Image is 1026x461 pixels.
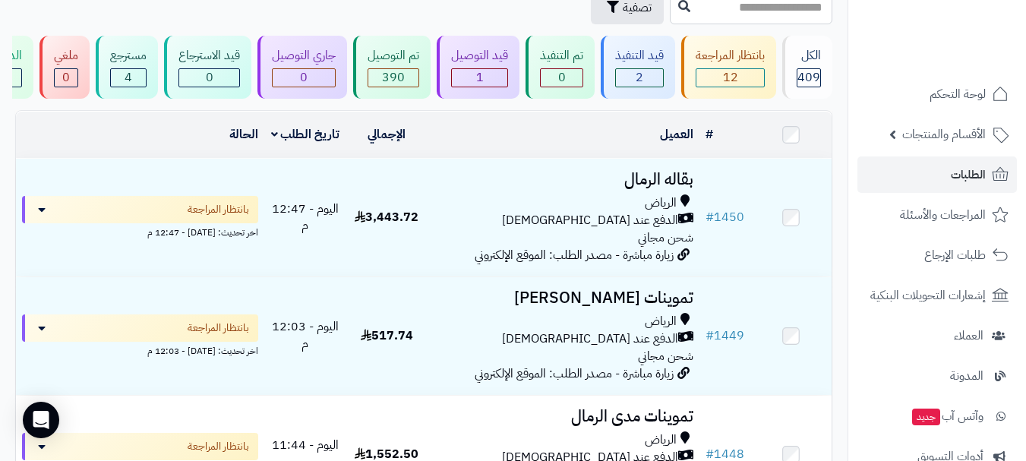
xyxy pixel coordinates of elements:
a: #1450 [706,208,744,226]
div: اخر تحديث: [DATE] - 12:03 م [22,342,258,358]
a: العملاء [857,317,1017,354]
div: Open Intercom Messenger [23,402,59,438]
span: # [706,327,714,345]
div: قيد الاسترجاع [178,47,240,65]
span: 517.74 [361,327,413,345]
span: زيارة مباشرة - مصدر الطلب: الموقع الإلكتروني [475,246,674,264]
a: تم التوصيل 390 [350,36,434,99]
span: الرياض [645,313,677,330]
span: شحن مجاني [638,347,693,365]
h3: تموينات [PERSON_NAME] [434,289,693,307]
img: logo-2.png [923,41,1012,73]
div: 0 [273,69,335,87]
span: بانتظار المراجعة [188,439,249,454]
div: 1 [452,69,507,87]
a: قيد التنفيذ 2 [598,36,678,99]
span: الرياض [645,194,677,212]
a: تم التنفيذ 0 [522,36,598,99]
a: إشعارات التحويلات البنكية [857,277,1017,314]
span: جديد [912,409,940,425]
span: إشعارات التحويلات البنكية [870,285,986,306]
span: المدونة [950,365,983,387]
a: الإجمالي [368,125,406,144]
span: اليوم - 12:47 م [272,200,339,235]
a: الحالة [229,125,258,144]
span: 1 [476,68,484,87]
div: 0 [55,69,77,87]
a: # [706,125,713,144]
div: الكل [797,47,821,65]
span: 0 [62,68,70,87]
span: الطلبات [951,164,986,185]
span: 12 [723,68,738,87]
div: 0 [541,69,582,87]
div: تم التوصيل [368,47,419,65]
span: 390 [382,68,405,87]
div: اخر تحديث: [DATE] - 12:47 م [22,223,258,239]
span: 0 [206,68,213,87]
a: المراجعات والأسئلة [857,197,1017,233]
a: #1449 [706,327,744,345]
a: المدونة [857,358,1017,394]
div: مسترجع [110,47,147,65]
span: 409 [797,68,820,87]
span: شحن مجاني [638,229,693,247]
a: قيد الاسترجاع 0 [161,36,254,99]
div: 4 [111,69,146,87]
a: تاريخ الطلب [271,125,340,144]
div: جاري التوصيل [272,47,336,65]
a: لوحة التحكم [857,76,1017,112]
div: 2 [616,69,663,87]
span: الدفع عند [DEMOGRAPHIC_DATA] [502,212,678,229]
span: لوحة التحكم [930,84,986,105]
div: قيد التنفيذ [615,47,664,65]
span: 0 [300,68,308,87]
a: مسترجع 4 [93,36,161,99]
a: ملغي 0 [36,36,93,99]
h3: بقاله الرمال [434,171,693,188]
span: بانتظار المراجعة [188,202,249,217]
div: 0 [179,69,239,87]
a: الطلبات [857,156,1017,193]
span: 0 [558,68,566,87]
div: ملغي [54,47,78,65]
div: بانتظار المراجعة [696,47,765,65]
span: 2 [636,68,643,87]
a: بانتظار المراجعة 12 [678,36,779,99]
span: العملاء [954,325,983,346]
div: تم التنفيذ [540,47,583,65]
div: قيد التوصيل [451,47,508,65]
a: طلبات الإرجاع [857,237,1017,273]
span: الدفع عند [DEMOGRAPHIC_DATA] [502,330,678,348]
span: 4 [125,68,132,87]
a: جاري التوصيل 0 [254,36,350,99]
h3: تموينات مدى الرمال [434,408,693,425]
a: قيد التوصيل 1 [434,36,522,99]
span: 3,443.72 [355,208,418,226]
span: # [706,208,714,226]
a: الكل409 [779,36,835,99]
span: الأقسام والمنتجات [902,124,986,145]
div: 12 [696,69,764,87]
div: 390 [368,69,418,87]
span: بانتظار المراجعة [188,320,249,336]
span: وآتس آب [911,406,983,427]
span: اليوم - 12:03 م [272,317,339,353]
span: الرياض [645,431,677,449]
a: العميل [660,125,693,144]
a: وآتس آبجديد [857,398,1017,434]
span: زيارة مباشرة - مصدر الطلب: الموقع الإلكتروني [475,365,674,383]
span: المراجعات والأسئلة [900,204,986,226]
span: طلبات الإرجاع [924,245,986,266]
